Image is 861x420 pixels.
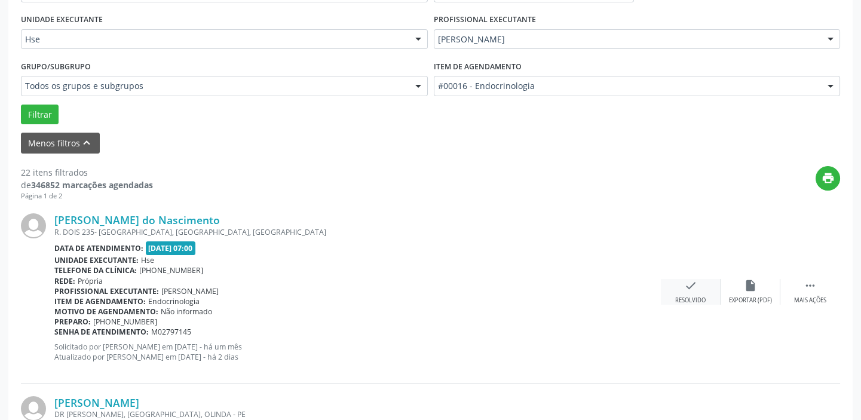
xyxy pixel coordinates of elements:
b: Profissional executante: [54,286,159,296]
span: M02797145 [151,327,191,337]
i:  [804,279,817,292]
b: Unidade executante: [54,255,139,265]
button: Filtrar [21,105,59,125]
a: [PERSON_NAME] do Nascimento [54,213,220,226]
span: [PERSON_NAME] [161,286,219,296]
strong: 346852 marcações agendadas [31,179,153,191]
label: Grupo/Subgrupo [21,57,91,76]
span: Hse [25,33,403,45]
img: img [21,213,46,238]
a: [PERSON_NAME] [54,396,139,409]
span: [PERSON_NAME] [438,33,816,45]
b: Data de atendimento: [54,243,143,253]
p: Solicitado por [PERSON_NAME] em [DATE] - há um mês Atualizado por [PERSON_NAME] em [DATE] - há 2 ... [54,342,661,362]
span: Endocrinologia [148,296,200,306]
span: Própria [78,276,103,286]
div: Página 1 de 2 [21,191,153,201]
div: 22 itens filtrados [21,166,153,179]
span: Não informado [161,306,212,317]
b: Motivo de agendamento: [54,306,158,317]
b: Item de agendamento: [54,296,146,306]
label: Item de agendamento [434,57,522,76]
button: Menos filtroskeyboard_arrow_up [21,133,100,154]
div: Resolvido [675,296,706,305]
div: de [21,179,153,191]
div: Exportar (PDF) [729,296,772,305]
i: check [684,279,697,292]
div: DR [PERSON_NAME], [GEOGRAPHIC_DATA], OLINDA - PE [54,409,661,419]
label: UNIDADE EXECUTANTE [21,11,103,29]
b: Preparo: [54,317,91,327]
i: print [822,171,835,185]
i: insert_drive_file [744,279,757,292]
b: Telefone da clínica: [54,265,137,275]
label: PROFISSIONAL EXECUTANTE [434,11,536,29]
b: Rede: [54,276,75,286]
div: Mais ações [794,296,826,305]
button: print [816,166,840,191]
span: Hse [141,255,154,265]
span: Todos os grupos e subgrupos [25,80,403,92]
span: [PHONE_NUMBER] [139,265,203,275]
i: keyboard_arrow_up [80,136,93,149]
span: #00016 - Endocrinologia [438,80,816,92]
span: [DATE] 07:00 [146,241,196,255]
span: [PHONE_NUMBER] [93,317,157,327]
div: R. DOIS 235- [GEOGRAPHIC_DATA], [GEOGRAPHIC_DATA], [GEOGRAPHIC_DATA] [54,227,661,237]
b: Senha de atendimento: [54,327,149,337]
